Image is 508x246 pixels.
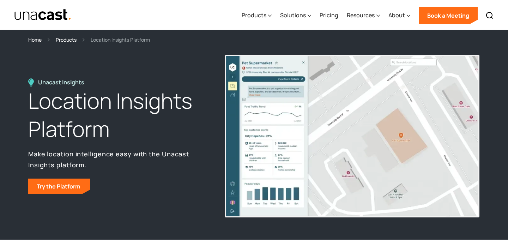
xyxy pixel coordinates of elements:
[38,78,88,86] div: Unacast Insights
[419,7,478,24] a: Book a Meeting
[388,1,410,30] div: About
[91,36,150,44] div: Location Insights Platform
[280,1,311,30] div: Solutions
[14,9,72,21] a: home
[242,1,272,30] div: Products
[14,9,72,21] img: Unacast text logo
[28,179,90,194] a: Try the Platform
[347,11,375,19] div: Resources
[388,11,405,19] div: About
[28,149,209,170] p: Make location intelligence easy with the Unacast Insights platform.
[320,1,338,30] a: Pricing
[280,11,306,19] div: Solutions
[28,78,34,87] img: Location Insights Platform icon
[28,36,42,44] a: Home
[28,87,209,143] h1: Location Insights Platform
[485,11,494,20] img: Search icon
[56,36,77,44] a: Products
[242,11,266,19] div: Products
[347,1,380,30] div: Resources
